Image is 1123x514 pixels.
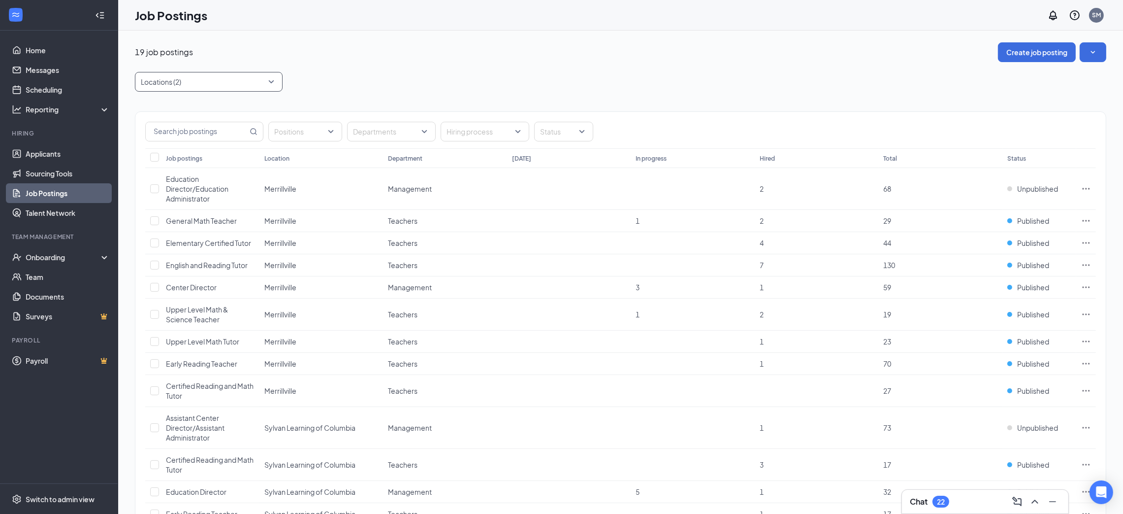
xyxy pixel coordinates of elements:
[264,261,296,270] span: Merrillville
[910,496,928,507] h3: Chat
[259,210,384,232] td: Merrillville
[250,128,257,136] svg: MagnifyingGlass
[388,386,418,395] span: Teachers
[384,449,508,481] td: Teachers
[259,375,384,407] td: Merrillville
[264,337,296,346] span: Merrillville
[12,104,22,114] svg: Analysis
[166,216,237,225] span: General Math Teacher
[26,351,110,371] a: PayrollCrown
[264,216,296,225] span: Merrillville
[26,60,110,80] a: Messages
[166,305,228,324] span: Upper Level Math & Science Teacher
[12,252,22,262] svg: UserCheck
[760,261,764,270] span: 7
[264,283,296,292] span: Merrillville
[388,460,418,469] span: Teachers
[760,487,764,496] span: 1
[388,310,418,319] span: Teachers
[388,184,432,193] span: Management
[12,494,22,504] svg: Settings
[1081,487,1091,497] svg: Ellipses
[12,129,108,137] div: Hiring
[760,283,764,292] span: 1
[760,337,764,346] span: 1
[166,283,217,292] span: Center Director
[1017,359,1049,369] span: Published
[1090,480,1113,504] div: Open Intercom Messenger
[264,310,296,319] span: Merrillville
[26,80,110,100] a: Scheduling
[636,487,640,496] span: 5
[1081,423,1091,433] svg: Ellipses
[259,331,384,353] td: Merrillville
[1081,216,1091,226] svg: Ellipses
[384,276,508,299] td: Management
[264,239,296,247] span: Merrillville
[135,47,193,58] p: 19 job postings
[1009,494,1025,510] button: ComposeMessage
[259,232,384,254] td: Merrillville
[636,310,640,319] span: 1
[1017,260,1049,270] span: Published
[166,359,237,368] span: Early Reading Teacher
[384,375,508,407] td: Teachers
[1081,260,1091,270] svg: Ellipses
[26,164,110,183] a: Sourcing Tools
[884,423,892,432] span: 73
[384,254,508,276] td: Teachers
[1081,184,1091,194] svg: Ellipses
[384,481,508,503] td: Management
[636,216,640,225] span: 1
[146,122,248,141] input: Search job postings
[26,104,110,114] div: Reporting
[388,283,432,292] span: Management
[388,261,418,270] span: Teachers
[264,184,296,193] span: Merrillville
[388,154,423,163] div: Department
[388,239,418,247] span: Teachers
[1017,238,1049,248] span: Published
[884,460,892,469] span: 17
[166,413,225,442] span: Assistant Center Director/Assistant Administrator
[12,233,108,241] div: Team Management
[384,210,508,232] td: Teachers
[879,148,1003,168] th: Total
[1017,423,1058,433] span: Unpublished
[26,40,110,60] a: Home
[26,307,110,326] a: SurveysCrown
[166,261,248,270] span: English and Reading Tutor
[884,337,892,346] span: 23
[384,232,508,254] td: Teachers
[760,239,764,247] span: 4
[1011,496,1023,508] svg: ComposeMessage
[760,310,764,319] span: 2
[636,283,640,292] span: 3
[1047,9,1059,21] svg: Notifications
[760,423,764,432] span: 1
[1017,460,1049,470] span: Published
[166,174,228,203] span: Education Director/Education Administrator
[384,353,508,375] td: Teachers
[1029,496,1041,508] svg: ChevronUp
[12,336,108,344] div: Payroll
[384,299,508,331] td: Teachers
[1017,386,1049,396] span: Published
[884,239,892,247] span: 44
[1017,337,1049,346] span: Published
[264,386,296,395] span: Merrillville
[1081,309,1091,319] svg: Ellipses
[1081,337,1091,346] svg: Ellipses
[1092,11,1101,19] div: SM
[507,148,631,168] th: [DATE]
[1017,184,1058,194] span: Unpublished
[259,407,384,449] td: Sylvan Learning of Columbia
[166,154,202,163] div: Job postings
[884,310,892,319] span: 19
[95,10,105,20] svg: Collapse
[998,42,1076,62] button: Create job posting
[166,381,254,400] span: Certified Reading and Math Tutor
[884,359,892,368] span: 70
[259,449,384,481] td: Sylvan Learning of Columbia
[884,184,892,193] span: 68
